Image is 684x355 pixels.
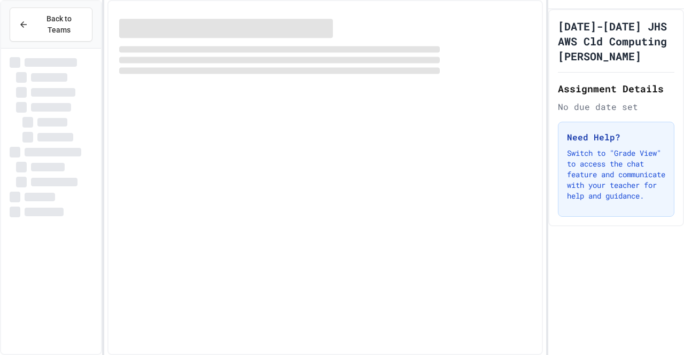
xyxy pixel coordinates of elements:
[558,100,674,113] div: No due date set
[595,266,673,311] iframe: chat widget
[10,7,92,42] button: Back to Teams
[558,19,674,64] h1: [DATE]-[DATE] JHS AWS Cld Computing [PERSON_NAME]
[558,81,674,96] h2: Assignment Details
[35,13,83,36] span: Back to Teams
[567,148,665,201] p: Switch to "Grade View" to access the chat feature and communicate with your teacher for help and ...
[567,131,665,144] h3: Need Help?
[639,312,673,344] iframe: chat widget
